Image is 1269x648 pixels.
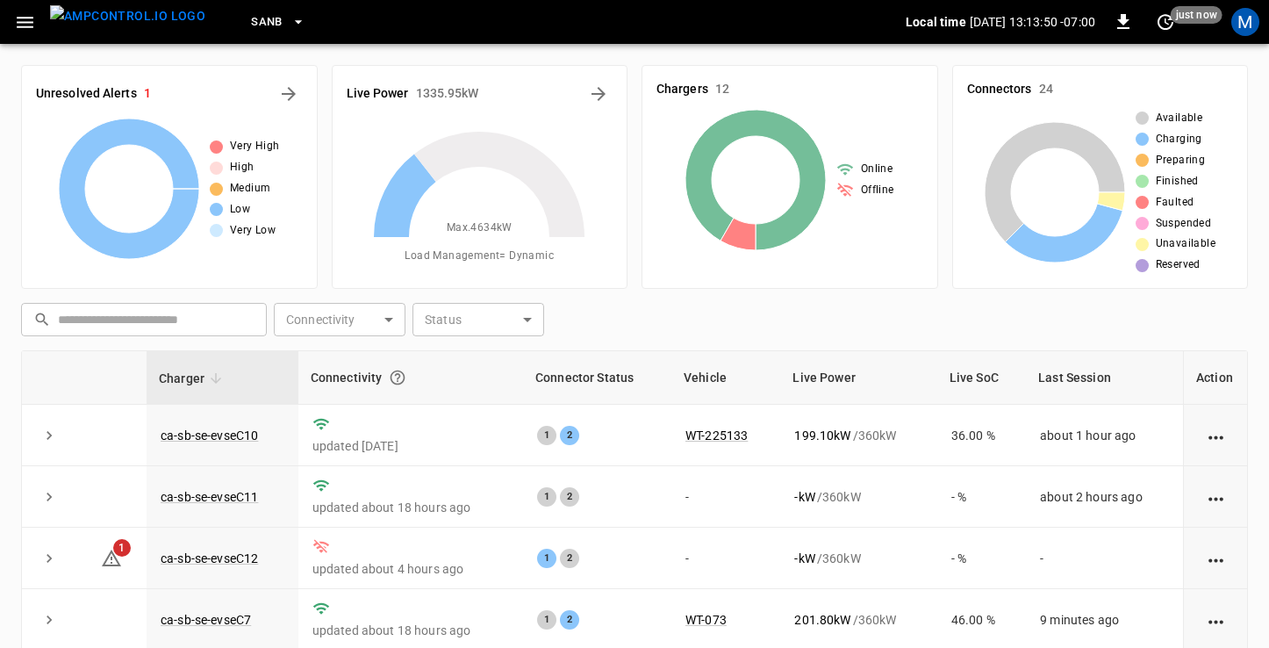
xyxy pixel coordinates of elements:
[537,426,556,445] div: 1
[1151,8,1179,36] button: set refresh interval
[937,528,1026,589] td: - %
[311,362,511,393] div: Connectivity
[1156,235,1215,253] span: Unavailable
[1156,173,1199,191] span: Finished
[794,427,850,444] p: 199.10 kW
[1156,152,1206,169] span: Preparing
[230,201,250,219] span: Low
[244,5,312,40] button: SanB
[230,138,280,155] span: Very High
[794,550,814,567] p: - kW
[906,13,966,31] p: Local time
[794,611,850,629] p: 201.80 kW
[970,13,1095,31] p: [DATE] 13:13:50 -07:00
[537,549,556,568] div: 1
[780,351,936,405] th: Live Power
[161,613,251,627] a: ca-sb-se-evseC7
[794,550,922,567] div: / 360 kW
[1039,80,1053,99] h6: 24
[1205,611,1227,629] div: action cell options
[36,545,62,572] button: expand row
[1156,131,1202,148] span: Charging
[101,551,122,565] a: 1
[794,611,922,629] div: / 360 kW
[159,368,227,389] span: Charger
[312,499,509,516] p: updated about 18 hours ago
[1183,351,1247,405] th: Action
[537,610,556,630] div: 1
[36,607,62,633] button: expand row
[671,528,780,589] td: -
[715,80,729,99] h6: 12
[1026,405,1183,466] td: about 1 hour ago
[36,422,62,449] button: expand row
[560,610,579,630] div: 2
[1231,8,1259,36] div: profile-icon
[347,84,409,104] h6: Live Power
[416,84,479,104] h6: 1335.95 kW
[584,80,613,108] button: Energy Overview
[1156,256,1201,274] span: Reserved
[1205,488,1227,506] div: action cell options
[161,490,258,504] a: ca-sb-se-evseC11
[144,84,151,104] h6: 1
[937,466,1026,528] td: - %
[1026,528,1183,589] td: -
[230,222,276,240] span: Very Low
[405,248,554,265] span: Load Management = Dynamic
[1205,427,1227,444] div: action cell options
[275,80,303,108] button: All Alerts
[36,484,62,510] button: expand row
[1156,110,1203,127] span: Available
[560,549,579,568] div: 2
[523,351,671,405] th: Connector Status
[161,428,258,443] a: ca-sb-se-evseC10
[113,539,131,557] span: 1
[382,362,413,393] button: Connection between the charger and our software.
[560,487,579,507] div: 2
[794,488,814,506] p: - kW
[251,12,283,32] span: SanB
[794,488,922,506] div: / 360 kW
[1156,194,1194,212] span: Faulted
[685,428,748,443] a: WT-225133
[312,560,509,578] p: updated about 4 hours ago
[671,466,780,528] td: -
[967,80,1032,99] h6: Connectors
[36,84,137,104] h6: Unresolved Alerts
[537,487,556,507] div: 1
[937,405,1026,466] td: 36.00 %
[230,159,255,176] span: High
[861,161,893,178] span: Online
[1171,6,1222,24] span: just now
[50,5,205,27] img: ampcontrol.io logo
[560,426,579,445] div: 2
[1156,215,1212,233] span: Suspended
[1026,351,1183,405] th: Last Session
[685,613,727,627] a: WT-073
[656,80,708,99] h6: Chargers
[794,427,922,444] div: / 360 kW
[937,351,1026,405] th: Live SoC
[230,180,270,198] span: Medium
[671,351,780,405] th: Vehicle
[1205,550,1227,567] div: action cell options
[447,220,513,237] span: Max. 4634 kW
[1026,466,1183,528] td: about 2 hours ago
[161,551,258,565] a: ca-sb-se-evseC12
[312,622,509,639] p: updated about 18 hours ago
[861,182,894,199] span: Offline
[312,437,509,455] p: updated [DATE]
